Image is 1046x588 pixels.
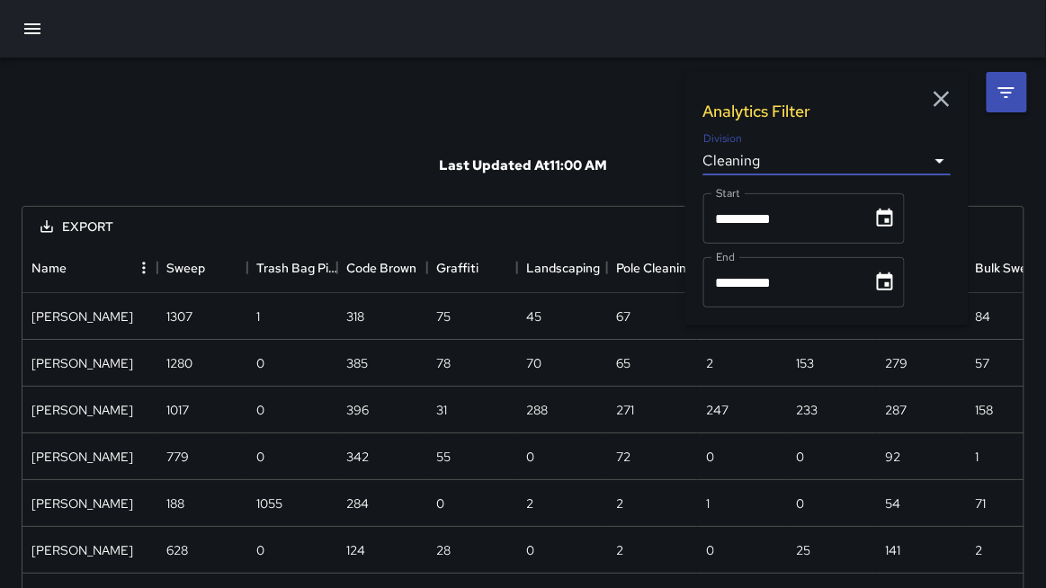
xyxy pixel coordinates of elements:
div: 1017 [166,401,189,419]
div: 72 [616,448,630,466]
div: Enrique Cervantes [31,541,133,559]
div: Sweep [157,243,247,293]
button: Choose date, selected date is Aug 31, 2025 [867,264,903,300]
div: 2 [526,494,533,512]
div: Eddie Ballestros [31,354,133,372]
div: Edwin Barillas [31,448,133,466]
div: 0 [526,448,534,466]
div: 2 [976,541,983,559]
div: 45 [526,307,541,325]
div: 284 [346,494,369,512]
button: Export [26,210,128,244]
div: Katherine Treminio [31,307,133,325]
div: 0 [796,494,804,512]
div: Code Brown [346,243,416,293]
div: 1 [976,448,979,466]
div: 65 [616,354,630,372]
div: 55 [436,448,451,466]
h6: Last Updated At 11:00 AM [439,156,607,174]
div: 0 [256,541,264,559]
label: Division [703,131,742,147]
div: 78 [436,354,451,372]
div: 271 [616,401,634,419]
div: Cleaning [703,147,951,175]
div: 92 [886,448,901,466]
div: 28 [436,541,451,559]
div: 0 [256,401,264,419]
div: 342 [346,448,369,466]
div: Sweep [166,243,205,293]
div: Landscaping [517,243,607,293]
div: 71 [976,494,987,512]
div: 288 [526,401,548,419]
div: 84 [976,307,991,325]
div: 2 [616,494,623,512]
div: 2 [706,354,713,372]
div: Pole Cleaning [607,243,697,293]
div: 1055 [256,494,282,512]
div: Code Brown [337,243,427,293]
label: Start [716,185,740,200]
div: 57 [976,354,990,372]
div: 67 [616,307,630,325]
div: Graffiti [436,243,478,293]
div: 153 [796,354,814,372]
div: 2 [616,541,623,559]
div: Name [22,243,157,293]
div: Trash Bag Pickup [247,243,337,293]
div: 385 [346,354,368,372]
div: 287 [886,401,907,419]
div: Pole Cleaning [616,243,693,293]
div: 75 [436,307,451,325]
div: 0 [436,494,444,512]
div: 247 [706,401,729,419]
div: 70 [526,354,541,372]
div: Nicolas Vega [31,494,133,512]
div: 188 [166,494,184,512]
div: 1307 [166,307,192,325]
div: 54 [886,494,901,512]
div: 279 [886,354,908,372]
button: Menu [130,254,157,281]
div: 0 [526,541,534,559]
div: 1 [706,494,710,512]
div: 1280 [166,354,192,372]
div: 396 [346,401,369,419]
div: 779 [166,448,189,466]
h1: Analytics Filter [703,101,811,121]
div: 1 [256,307,260,325]
div: Name [31,243,67,293]
div: 0 [706,448,714,466]
div: 25 [796,541,810,559]
div: 0 [706,541,714,559]
div: 0 [256,354,264,372]
div: Maclis Velasquez [31,401,133,419]
div: Landscaping [526,243,600,293]
div: 124 [346,541,365,559]
button: Choose date, selected date is Aug 1, 2025 [867,200,903,236]
div: 628 [166,541,188,559]
div: 0 [256,448,264,466]
div: 233 [796,401,818,419]
div: Trash Bag Pickup [256,243,337,293]
div: Graffiti [427,243,517,293]
div: 141 [886,541,901,559]
div: 158 [976,401,994,419]
div: 31 [436,401,447,419]
div: 0 [796,448,804,466]
div: 318 [346,307,364,325]
label: End [716,249,735,264]
div: Bulk Sweep [976,243,1042,293]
